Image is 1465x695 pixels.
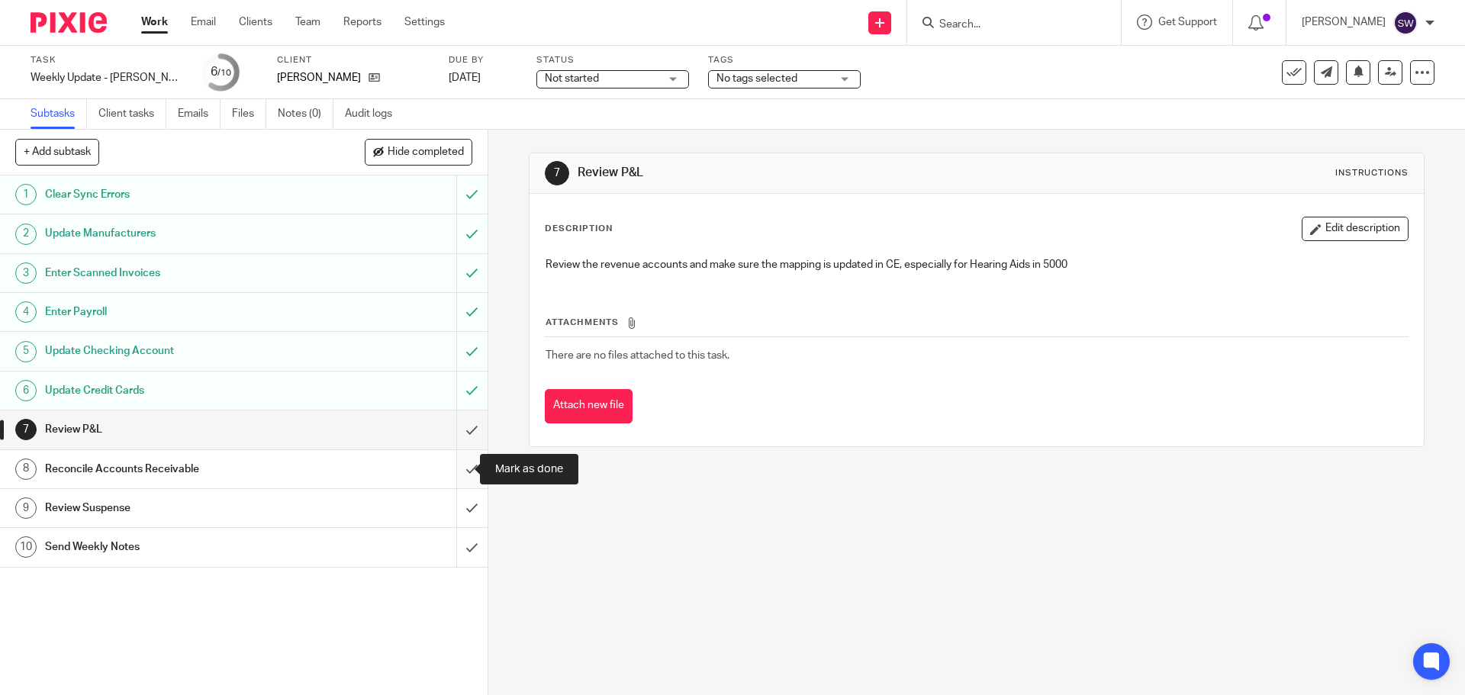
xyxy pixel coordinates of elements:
small: /10 [217,69,231,77]
label: Client [277,54,430,66]
a: Notes (0) [278,99,333,129]
a: Email [191,14,216,30]
a: Reports [343,14,382,30]
div: 10 [15,536,37,558]
div: 6 [15,380,37,401]
h1: Update Manufacturers [45,222,309,245]
h1: Clear Sync Errors [45,183,309,206]
a: Files [232,99,266,129]
h1: Enter Payroll [45,301,309,323]
a: Work [141,14,168,30]
a: Subtasks [31,99,87,129]
h1: Update Checking Account [45,339,309,362]
h1: Enter Scanned Invoices [45,262,309,285]
div: 7 [15,419,37,440]
span: [DATE] [449,72,481,83]
h1: Send Weekly Notes [45,536,309,558]
div: 6 [211,63,231,81]
span: Hide completed [388,146,464,159]
span: There are no files attached to this task. [546,350,729,361]
label: Due by [449,54,517,66]
h1: Review P&L [578,165,1009,181]
label: Tags [708,54,861,66]
a: Emails [178,99,221,129]
span: Get Support [1158,17,1217,27]
span: No tags selected [716,73,797,84]
button: + Add subtask [15,139,99,165]
a: Client tasks [98,99,166,129]
div: 9 [15,497,37,519]
label: Task [31,54,183,66]
span: Attachments [546,318,619,327]
h1: Review Suspense [45,497,309,520]
p: [PERSON_NAME] [1302,14,1386,30]
img: svg%3E [1393,11,1418,35]
div: 1 [15,184,37,205]
p: [PERSON_NAME] [277,70,361,85]
div: 2 [15,224,37,245]
button: Attach new file [545,389,633,423]
div: Weekly Update - [PERSON_NAME] [31,70,183,85]
a: Audit logs [345,99,404,129]
h1: Review P&L [45,418,309,441]
input: Search [938,18,1075,32]
div: 8 [15,459,37,480]
div: 4 [15,301,37,323]
img: Pixie [31,12,107,33]
div: 3 [15,262,37,284]
div: 7 [545,161,569,185]
p: Review the revenue accounts and make sure the mapping is updated in CE, especially for Hearing Ai... [546,257,1407,272]
a: Clients [239,14,272,30]
span: Not started [545,73,599,84]
div: 5 [15,341,37,362]
div: Instructions [1335,167,1409,179]
div: Weekly Update - Kelly [31,70,183,85]
p: Description [545,223,613,235]
label: Status [536,54,689,66]
button: Edit description [1302,217,1409,241]
a: Team [295,14,320,30]
button: Hide completed [365,139,472,165]
h1: Reconcile Accounts Receivable [45,458,309,481]
h1: Update Credit Cards [45,379,309,402]
a: Settings [404,14,445,30]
